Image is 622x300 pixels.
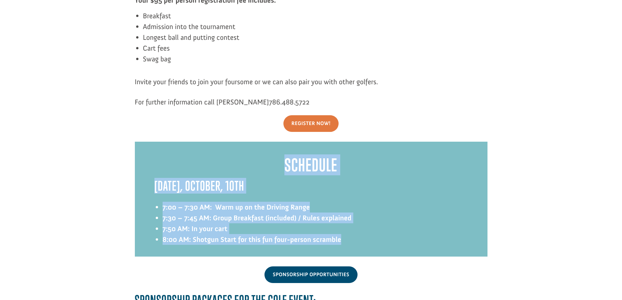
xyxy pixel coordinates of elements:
[163,224,228,233] strong: 7:50 AM: In your cart
[92,13,121,25] button: Donate
[163,235,341,244] strong: 8:00 AM: Shotgun Start for this fun four-person scramble
[143,44,170,53] span: Cart fees
[163,203,310,212] strong: 7:00 – 7:30 AM: Warm up on the Driving Range
[154,155,468,179] h2: Schedule
[143,33,239,42] span: Longest ball and putting contest
[135,77,378,86] span: Invite your friends to join your foursome or we can also pair you with other golfers.
[15,20,53,25] strong: Children's Initiatives
[269,98,310,106] span: 786.488.5722
[143,55,171,63] span: Swag bag
[154,178,245,194] strong: [DATE], October, 10th
[18,26,79,31] span: Grand Blanc , [GEOGRAPHIC_DATA]
[143,11,171,20] span: Breakfast
[12,7,90,20] div: [DEMOGRAPHIC_DATA]-Grand Blanc donated $100
[264,266,357,283] a: Sponsorship Opportunities
[135,98,310,106] span: For further information call [PERSON_NAME]
[12,20,90,25] div: to
[12,26,16,31] img: US.png
[63,14,68,19] img: emoji grinningFace
[163,213,352,222] strong: 7:30 – 7:45 AM: Group Breakfast (included) / Rules explained
[283,115,339,132] a: Register Now!
[143,22,235,31] span: Admission into the tournament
